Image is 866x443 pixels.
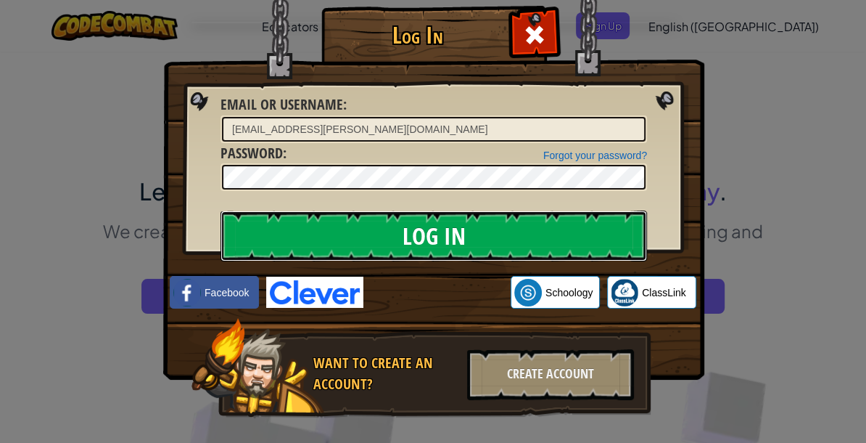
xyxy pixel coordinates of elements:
[467,349,634,400] div: Create Account
[642,285,686,300] span: ClassLink
[325,23,510,48] h1: Log In
[313,353,458,394] div: Want to create an account?
[514,279,542,306] img: schoology.png
[205,285,249,300] span: Facebook
[543,150,647,161] a: Forgot your password?
[220,143,283,163] span: Password
[545,285,593,300] span: Schoology
[220,94,343,114] span: Email or Username
[611,279,638,306] img: classlink-logo-small.png
[363,277,511,309] iframe: Sign in with Google Button
[266,277,363,308] img: clever-logo-blue.png
[173,279,201,306] img: facebook_small.png
[220,94,347,115] label: :
[220,211,647,261] input: Log In
[220,143,286,164] label: :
